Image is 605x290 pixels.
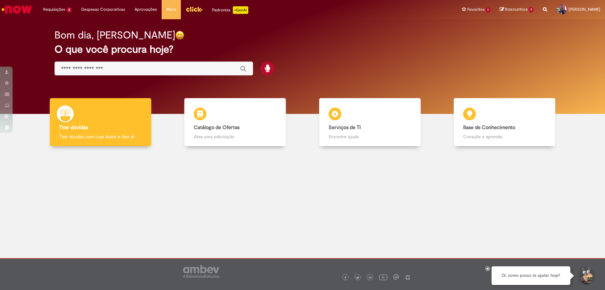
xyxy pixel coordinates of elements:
span: Favoritos [467,6,485,13]
img: logo_footer_twitter.png [356,276,359,279]
span: Rascunhos [505,6,528,12]
b: Base de Conhecimento [463,124,515,131]
img: logo_footer_facebook.png [344,276,347,279]
span: Aprovações [135,6,157,13]
span: 1 [486,7,491,13]
button: Iniciar Conversa de Suporte [577,266,596,285]
p: Consulte e aprenda [463,133,546,140]
span: 1 [529,7,533,13]
img: logo_footer_youtube.png [379,273,387,281]
span: More [166,6,176,13]
img: logo_footer_workplace.png [393,274,399,280]
span: Despesas Corporativas [81,6,125,13]
img: ServiceNow [1,3,33,16]
img: logo_footer_naosei.png [405,274,411,280]
img: happy-face.png [175,31,184,40]
img: click_logo_yellow_360x200.png [186,4,203,14]
a: Catálogo de Ofertas Abra uma solicitação [168,98,303,146]
img: logo_footer_ambev_rotulo_gray.png [183,265,219,278]
b: Tirar dúvidas [59,124,88,131]
p: Encontre ajuda [329,133,411,140]
a: Base de Conhecimento Consulte e aprenda [437,98,572,146]
span: [PERSON_NAME] [568,7,600,12]
div: Padroniza [212,6,248,14]
b: Catálogo de Ofertas [194,124,239,131]
img: logo_footer_linkedin.png [369,276,372,280]
h2: O que você procura hoje? [55,44,551,55]
div: Oi, como posso te ajudar hoje? [492,266,570,285]
span: 2 [66,7,72,13]
p: Tirar dúvidas com Lupi Assist e Gen Ai [59,133,142,140]
span: Requisições [43,6,65,13]
a: Tirar dúvidas Tirar dúvidas com Lupi Assist e Gen Ai [33,98,168,146]
h2: Bom dia, [PERSON_NAME] [55,30,175,41]
p: +GenAi [233,6,248,14]
p: Abra uma solicitação [194,133,276,140]
b: Serviços de TI [329,124,361,131]
a: Serviços de TI Encontre ajuda [302,98,437,146]
a: Rascunhos [500,7,533,13]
